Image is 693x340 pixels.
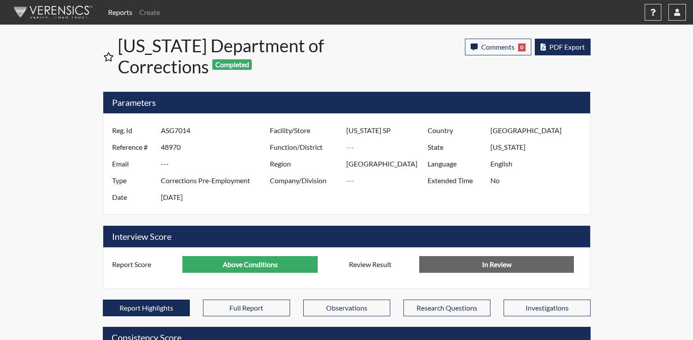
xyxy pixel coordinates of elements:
button: Comments0 [465,39,531,55]
button: Full Report [203,300,290,316]
span: Comments [481,43,515,51]
a: Create [136,4,163,21]
input: --- [490,172,588,189]
label: Extended Time [421,172,490,189]
input: --- [161,139,272,156]
label: Function/District [263,139,347,156]
input: --- [161,189,272,206]
button: Investigations [504,300,591,316]
label: Language [421,156,490,172]
input: --- [346,139,430,156]
button: Report Highlights [103,300,190,316]
input: --- [346,122,430,139]
input: No Decision [419,256,574,273]
label: Country [421,122,490,139]
button: PDF Export [535,39,591,55]
span: PDF Export [549,43,585,51]
input: --- [161,172,272,189]
input: --- [490,139,588,156]
label: Report Score [105,256,183,273]
label: Facility/Store [263,122,347,139]
label: Region [263,156,347,172]
input: --- [161,156,272,172]
button: Observations [303,300,390,316]
h5: Interview Score [103,226,590,247]
label: Review Result [342,256,420,273]
input: --- [346,172,430,189]
input: --- [182,256,318,273]
label: Reference # [105,139,161,156]
span: Completed [212,59,252,70]
input: --- [346,156,430,172]
label: Reg. Id [105,122,161,139]
h5: Parameters [103,92,590,113]
span: 0 [518,43,526,51]
label: Company/Division [263,172,347,189]
input: --- [161,122,272,139]
label: Type [105,172,161,189]
label: Date [105,189,161,206]
label: State [421,139,490,156]
label: Email [105,156,161,172]
h1: [US_STATE] Department of Corrections [118,35,348,77]
button: Research Questions [403,300,490,316]
input: --- [490,122,588,139]
a: Reports [105,4,136,21]
input: --- [490,156,588,172]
